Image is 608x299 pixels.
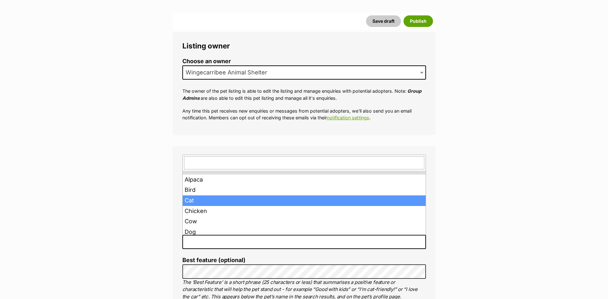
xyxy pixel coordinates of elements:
[182,107,426,121] p: Any time this pet receives new enquiries or messages from potential adopters, we'll also send you...
[183,216,426,227] li: Cow
[327,115,369,120] a: notification settings
[183,206,426,217] li: Chicken
[182,88,426,101] p: The owner of the pet listing is able to edit the listing and manage enquiries with potential adop...
[182,88,421,100] em: Group Admins
[182,41,230,50] span: Listing owner
[182,257,426,264] label: Best feature (optional)
[183,68,274,77] span: Wingecarribee Animal Shelter
[183,227,426,237] li: Dog
[366,15,401,27] button: Save draft
[183,185,426,195] li: Bird
[183,195,426,206] li: Cat
[183,175,426,185] li: Alpaca
[182,65,426,80] span: Wingecarribee Animal Shelter
[404,15,433,27] button: Publish
[182,58,426,65] label: Choose an owner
